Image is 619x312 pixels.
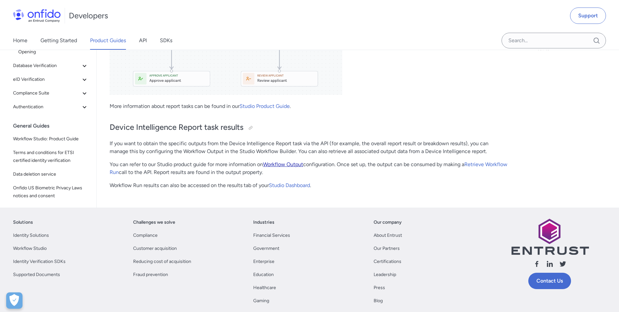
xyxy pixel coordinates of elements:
[374,297,383,305] a: Blog
[502,33,606,48] input: Onfido search input field
[13,258,66,266] a: Identity Verification SDKs
[13,76,81,83] span: eID Verification
[110,182,508,189] p: Workflow Run results can also be accessed on the results tab of your .
[133,218,175,226] a: Challenges we solve
[13,218,33,226] a: Solutions
[133,271,168,279] a: Fraud prevention
[511,218,589,255] img: Entrust logo
[559,260,567,270] a: Follow us X (Twitter)
[13,206,88,229] span: Migration guide: Onfido US Biometric Privacy Laws notices and consent
[546,260,554,270] a: Follow us linkedin
[13,232,49,239] a: Identity Solutions
[253,245,279,252] a: Government
[10,203,91,232] a: Migration guide: Onfido US Biometric Privacy Laws notices and consent
[546,260,554,268] svg: Follow us linkedin
[269,182,310,188] a: Studio Dashboard
[13,149,88,165] span: Terms and conditions for ETSI certified identity verification
[240,103,290,109] a: Studio Product Guide
[10,73,91,86] button: eID Verification
[374,258,401,266] a: Certifications
[253,271,274,279] a: Education
[6,292,23,309] button: Abrir preferencias
[90,31,126,50] a: Product Guides
[253,297,269,305] a: Gaming
[13,119,94,132] div: General Guides
[133,245,177,252] a: Customer acquisition
[533,260,541,270] a: Follow us facebook
[253,232,290,239] a: Financial Services
[13,31,27,50] a: Home
[559,260,567,268] svg: Follow us X (Twitter)
[13,271,60,279] a: Supported Documents
[10,132,91,146] a: Workflow Studio: Product Guide
[13,103,81,111] span: Authentication
[10,146,91,167] a: Terms and conditions for ETSI certified identity verification
[528,273,571,289] a: Contact Us
[110,161,507,175] a: Retrieve Workflow Run
[10,100,91,113] button: Authentication
[570,8,606,24] a: Support
[253,218,274,226] a: Industries
[263,161,303,167] a: Workflow Output
[13,184,88,200] span: Onfido US Biometric Privacy Laws notices and consent
[69,10,108,21] h1: Developers
[110,122,508,133] h2: Device Intelligence Report task results
[13,9,61,22] img: Onfido Logo
[13,245,47,252] a: Workflow Studio
[13,89,81,97] span: Compliance Suite
[10,59,91,72] button: Database Verification
[253,258,274,266] a: Enterprise
[374,284,385,292] a: Press
[374,232,402,239] a: About Entrust
[110,140,508,155] p: If you want to obtain the specific outputs from the Device Intelligence Report task via the API (...
[374,271,396,279] a: Leadership
[40,31,77,50] a: Getting Started
[253,284,276,292] a: Healthcare
[13,62,81,70] span: Database Verification
[160,31,172,50] a: SDKs
[374,218,402,226] a: Our company
[13,170,88,178] span: Data deletion service
[533,260,541,268] svg: Follow us facebook
[110,161,508,176] p: You can refer to our Studio product guide for more information on configuration. Once set up, the...
[374,245,400,252] a: Our Partners
[139,31,147,50] a: API
[133,232,158,239] a: Compliance
[133,258,191,266] a: Reducing cost of acquisition
[13,135,88,143] span: Workflow Studio: Product Guide
[6,292,23,309] div: Preferencias de cookies
[10,182,91,202] a: Onfido US Biometric Privacy Laws notices and consent
[10,87,91,100] button: Compliance Suite
[10,168,91,181] a: Data deletion service
[110,102,508,110] p: More information about report tasks can be found in our .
